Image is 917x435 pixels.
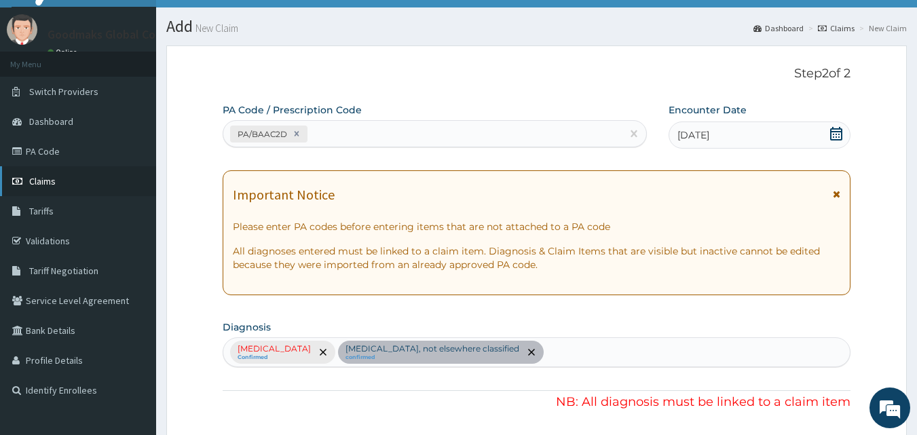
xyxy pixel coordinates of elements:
[79,131,187,268] span: We're online!
[29,86,98,98] span: Switch Providers
[677,128,709,142] span: [DATE]
[223,320,271,334] label: Diagnosis
[223,103,362,117] label: PA Code / Prescription Code
[233,244,841,271] p: All diagnoses entered must be linked to a claim item. Diagnosis & Claim Items that are visible bu...
[223,7,255,39] div: Minimize live chat window
[7,290,259,338] textarea: Type your message and hit 'Enter'
[669,103,747,117] label: Encounter Date
[223,394,851,411] p: NB: All diagnosis must be linked to a claim item
[753,22,804,34] a: Dashboard
[29,175,56,187] span: Claims
[25,68,55,102] img: d_794563401_company_1708531726252_794563401
[7,14,37,45] img: User Image
[48,48,80,57] a: Online
[223,67,851,81] p: Step 2 of 2
[818,22,855,34] a: Claims
[233,126,289,142] div: PA/BAAC2D
[166,18,907,35] h1: Add
[29,115,73,128] span: Dashboard
[193,23,238,33] small: New Claim
[48,29,202,41] p: Goodmaks Global Collections
[29,205,54,217] span: Tariffs
[233,187,335,202] h1: Important Notice
[233,220,841,233] p: Please enter PA codes before entering items that are not attached to a PA code
[71,76,228,94] div: Chat with us now
[29,265,98,277] span: Tariff Negotiation
[856,22,907,34] li: New Claim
